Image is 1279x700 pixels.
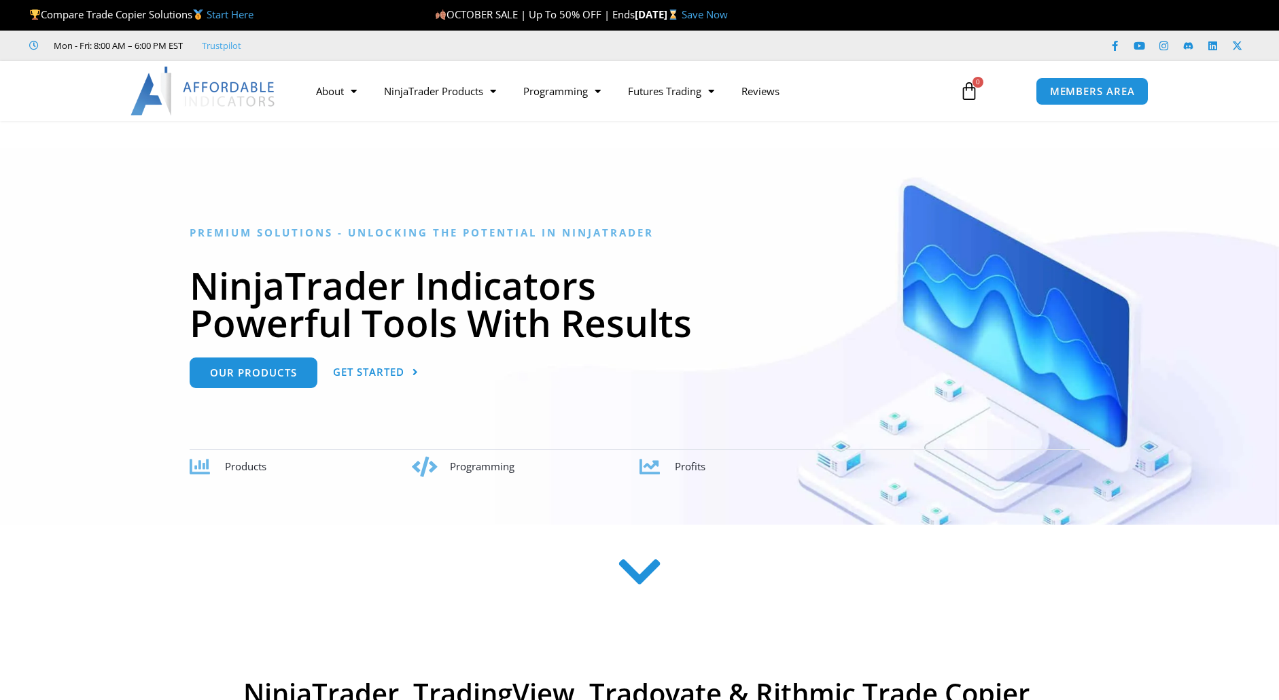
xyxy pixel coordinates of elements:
[333,357,419,388] a: Get Started
[510,75,614,107] a: Programming
[29,7,253,21] span: Compare Trade Copier Solutions
[435,7,635,21] span: OCTOBER SALE | Up To 50% OFF | Ends
[193,10,203,20] img: 🥇
[190,266,1090,341] h1: NinjaTrader Indicators Powerful Tools With Results
[50,37,183,54] span: Mon - Fri: 8:00 AM – 6:00 PM EST
[973,77,983,88] span: 0
[302,75,370,107] a: About
[450,459,514,473] span: Programming
[939,71,999,111] a: 0
[225,459,266,473] span: Products
[668,10,678,20] img: ⌛
[436,10,446,20] img: 🍂
[1036,77,1149,105] a: MEMBERS AREA
[207,7,253,21] a: Start Here
[333,367,404,377] span: Get Started
[675,459,705,473] span: Profits
[130,67,277,116] img: LogoAI | Affordable Indicators – NinjaTrader
[202,37,241,54] a: Trustpilot
[190,357,317,388] a: Our Products
[370,75,510,107] a: NinjaTrader Products
[210,368,297,378] span: Our Products
[1050,86,1135,97] span: MEMBERS AREA
[728,75,793,107] a: Reviews
[30,10,40,20] img: 🏆
[302,75,944,107] nav: Menu
[190,226,1090,239] h6: Premium Solutions - Unlocking the Potential in NinjaTrader
[682,7,728,21] a: Save Now
[614,75,728,107] a: Futures Trading
[635,7,682,21] strong: [DATE]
